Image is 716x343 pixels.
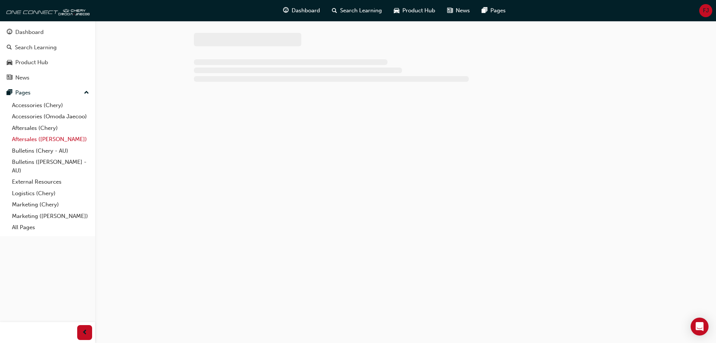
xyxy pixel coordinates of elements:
a: Search Learning [3,41,92,54]
a: Product Hub [3,56,92,69]
a: Aftersales (Chery) [9,122,92,134]
a: Marketing ([PERSON_NAME]) [9,211,92,222]
span: up-icon [84,88,89,98]
a: External Resources [9,176,92,188]
a: search-iconSearch Learning [326,3,388,18]
span: Product Hub [402,6,435,15]
div: Dashboard [15,28,44,37]
a: news-iconNews [441,3,476,18]
span: car-icon [7,59,12,66]
span: guage-icon [7,29,12,36]
a: Dashboard [3,25,92,39]
a: Aftersales ([PERSON_NAME]) [9,134,92,145]
a: pages-iconPages [476,3,512,18]
a: Bulletins ([PERSON_NAME] - AU) [9,156,92,176]
a: All Pages [9,222,92,233]
a: News [3,71,92,85]
span: car-icon [394,6,399,15]
span: news-icon [7,75,12,81]
span: pages-icon [7,90,12,96]
div: Pages [15,88,31,97]
div: Product Hub [15,58,48,67]
button: FJ [699,4,712,17]
a: Marketing (Chery) [9,199,92,211]
span: pages-icon [482,6,487,15]
a: car-iconProduct Hub [388,3,441,18]
div: Search Learning [15,43,57,52]
div: Open Intercom Messenger [691,318,709,336]
span: guage-icon [283,6,289,15]
button: Pages [3,86,92,100]
img: oneconnect [4,3,89,18]
a: guage-iconDashboard [277,3,326,18]
span: news-icon [447,6,453,15]
span: News [456,6,470,15]
a: Bulletins (Chery - AU) [9,145,92,157]
a: Accessories (Chery) [9,100,92,111]
a: Logistics (Chery) [9,188,92,199]
span: prev-icon [82,328,88,337]
span: search-icon [332,6,337,15]
span: FJ [703,6,709,15]
span: Search Learning [340,6,382,15]
button: DashboardSearch LearningProduct HubNews [3,24,92,86]
div: News [15,74,29,82]
span: Dashboard [292,6,320,15]
a: Accessories (Omoda Jaecoo) [9,111,92,122]
span: Pages [490,6,506,15]
span: search-icon [7,44,12,51]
